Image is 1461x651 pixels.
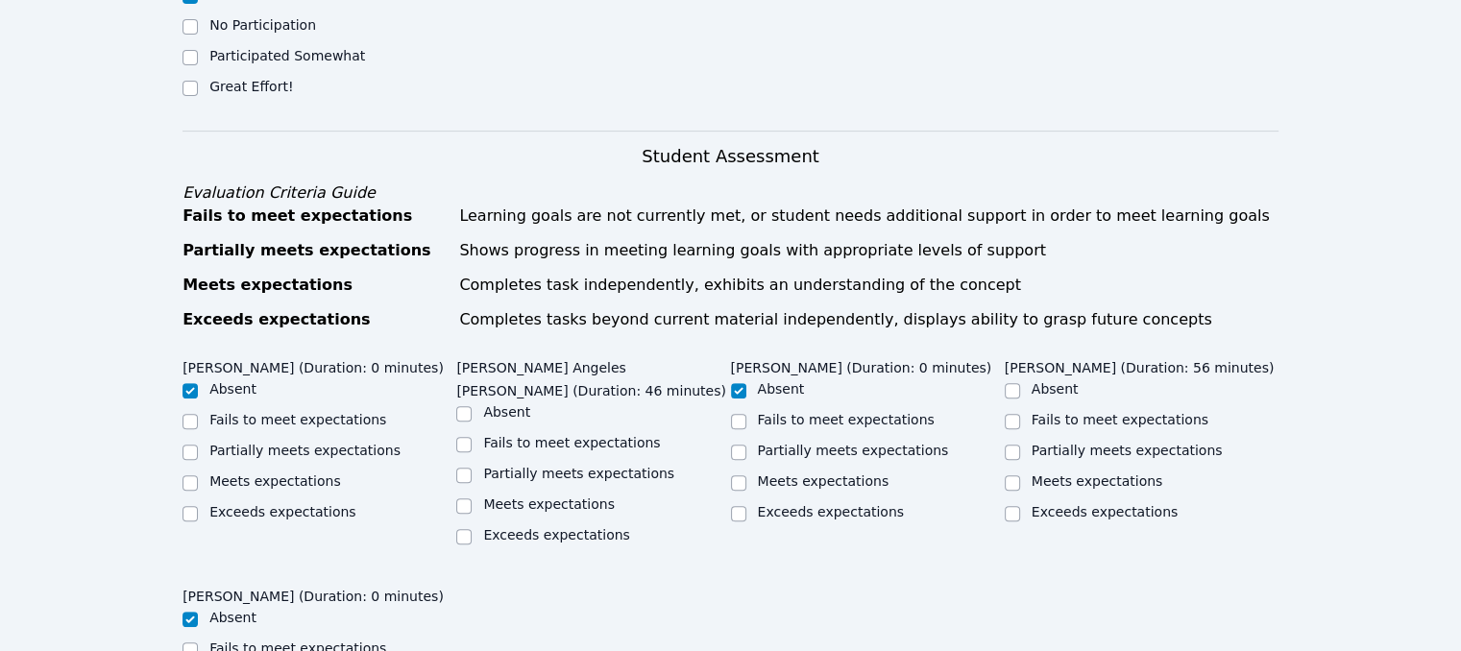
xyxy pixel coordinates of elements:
[183,579,444,608] legend: [PERSON_NAME] (Duration: 0 minutes)
[209,504,355,519] label: Exceeds expectations
[1032,473,1163,489] label: Meets expectations
[483,527,629,542] label: Exceeds expectations
[758,381,805,397] label: Absent
[483,435,660,450] label: Fails to meet expectations
[459,239,1278,262] div: Shows progress in meeting learning goals with appropriate levels of support
[459,274,1278,297] div: Completes task independently, exhibits an understanding of the concept
[758,443,949,458] label: Partially meets expectations
[183,308,448,331] div: Exceeds expectations
[459,205,1278,228] div: Learning goals are not currently met, or student needs additional support in order to meet learni...
[209,473,341,489] label: Meets expectations
[1005,350,1275,379] legend: [PERSON_NAME] (Duration: 56 minutes)
[183,181,1278,205] div: Evaluation Criteria Guide
[209,381,256,397] label: Absent
[209,79,293,94] label: Great Effort!
[456,350,730,402] legend: [PERSON_NAME] Angeles [PERSON_NAME] (Duration: 46 minutes)
[1032,412,1208,427] label: Fails to meet expectations
[183,239,448,262] div: Partially meets expectations
[1032,381,1079,397] label: Absent
[209,412,386,427] label: Fails to meet expectations
[483,466,674,481] label: Partially meets expectations
[183,350,444,379] legend: [PERSON_NAME] (Duration: 0 minutes)
[209,17,316,33] label: No Participation
[1032,504,1178,519] label: Exceeds expectations
[758,504,904,519] label: Exceeds expectations
[483,496,615,512] label: Meets expectations
[209,610,256,625] label: Absent
[758,412,935,427] label: Fails to meet expectations
[731,350,992,379] legend: [PERSON_NAME] (Duration: 0 minutes)
[459,308,1278,331] div: Completes tasks beyond current material independently, displays ability to grasp future concepts
[1032,443,1223,458] label: Partially meets expectations
[209,443,401,458] label: Partially meets expectations
[183,205,448,228] div: Fails to meet expectations
[183,274,448,297] div: Meets expectations
[183,143,1278,170] h3: Student Assessment
[758,473,889,489] label: Meets expectations
[483,404,530,420] label: Absent
[209,48,365,63] label: Participated Somewhat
